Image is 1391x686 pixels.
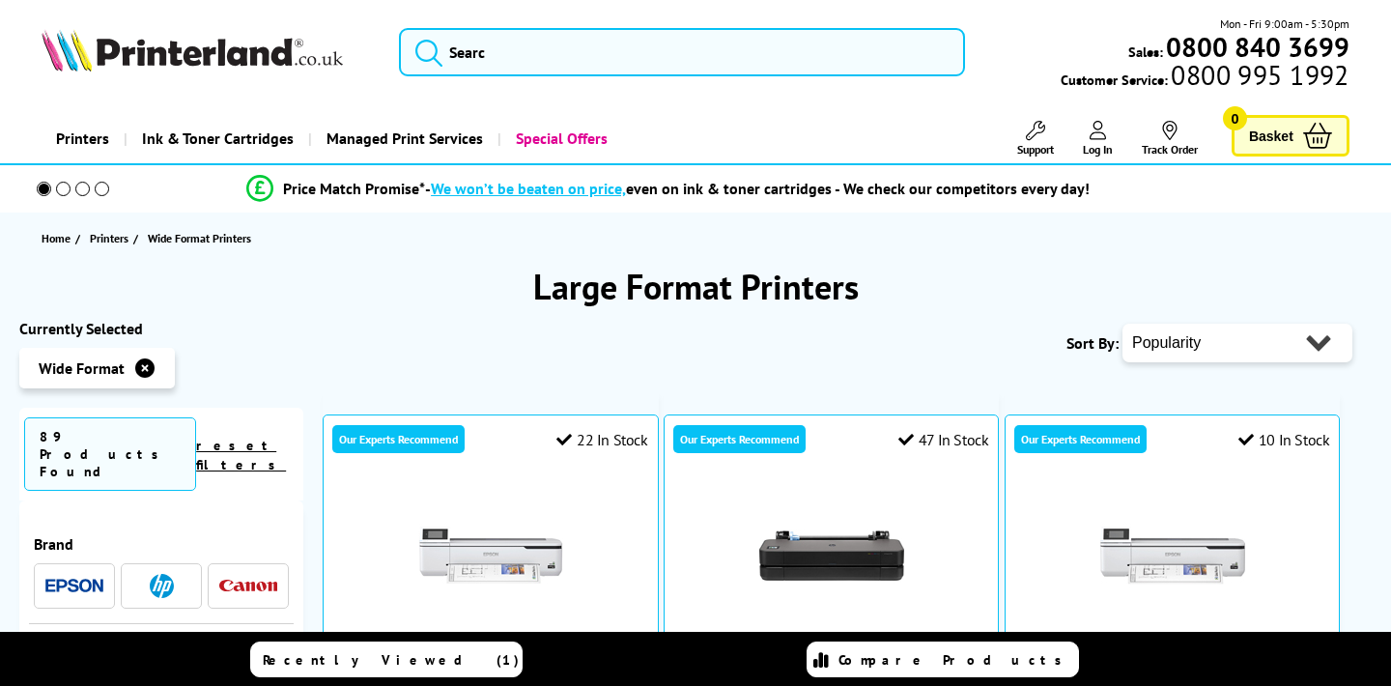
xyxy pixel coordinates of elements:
a: Special Offers [497,114,622,163]
div: Currently Selected [19,319,303,338]
span: Compare Products [838,651,1072,669]
a: Printers [90,228,133,248]
a: Printerland Logo [42,29,375,75]
span: Brand [34,534,289,554]
a: Epson [45,574,103,598]
a: reset filters [196,437,286,473]
span: Mon - Fri 9:00am - 5:30pm [1220,14,1349,33]
li: modal_Promise [10,172,1326,206]
a: Canon [219,574,277,598]
img: Epson [45,579,103,593]
a: Compare Products [807,642,1079,677]
a: Basket 0 [1232,115,1349,157]
span: Printers [90,228,128,248]
img: Printerland Logo [42,29,343,71]
img: Canon [219,580,277,592]
span: Log In [1083,142,1113,157]
a: 0800 840 3699 [1163,38,1349,56]
a: Log In [1083,121,1113,157]
span: Sales: [1128,43,1163,61]
img: Epson SureColor SC-T3100N [1100,483,1245,628]
div: Our Experts Recommend [332,425,465,453]
span: Support [1017,142,1054,157]
span: We won’t be beaten on price, [431,179,626,198]
input: Searc [399,28,964,76]
a: HP [132,574,190,598]
b: 0800 840 3699 [1166,29,1349,65]
a: Home [42,228,75,248]
span: Wide Format [39,358,125,378]
span: 0800 995 1992 [1168,66,1348,84]
div: 22 In Stock [556,430,647,449]
a: Ink & Toner Cartridges [124,114,308,163]
div: Our Experts Recommend [1014,425,1147,453]
span: Price Match Promise* [283,179,425,198]
img: HP DesignJet T230 [759,483,904,628]
a: Managed Print Services [308,114,497,163]
a: Recently Viewed (1) [250,642,523,677]
h1: Large Format Printers [19,264,1372,309]
span: Ink & Toner Cartridges [142,114,294,163]
div: 47 In Stock [898,430,988,449]
span: Recently Viewed (1) [263,651,520,669]
div: - even on ink & toner cartridges - We check our competitors every day! [425,179,1090,198]
span: 89 Products Found [24,417,196,491]
a: Track Order [1142,121,1198,157]
img: HP [150,574,174,598]
span: Customer Service: [1061,66,1348,89]
div: 10 In Stock [1238,430,1329,449]
div: Our Experts Recommend [673,425,806,453]
a: Printers [42,114,124,163]
a: Epson SureColor SC-T2100 [418,613,563,632]
a: HP DesignJet T230 [759,613,904,632]
span: 0 [1223,106,1247,130]
a: Support [1017,121,1054,157]
img: Epson SureColor SC-T2100 [418,483,563,628]
span: Sort By: [1066,333,1119,353]
span: Wide Format Printers [148,231,251,245]
a: Epson SureColor SC-T3100N [1100,613,1245,632]
span: Basket [1249,123,1293,149]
